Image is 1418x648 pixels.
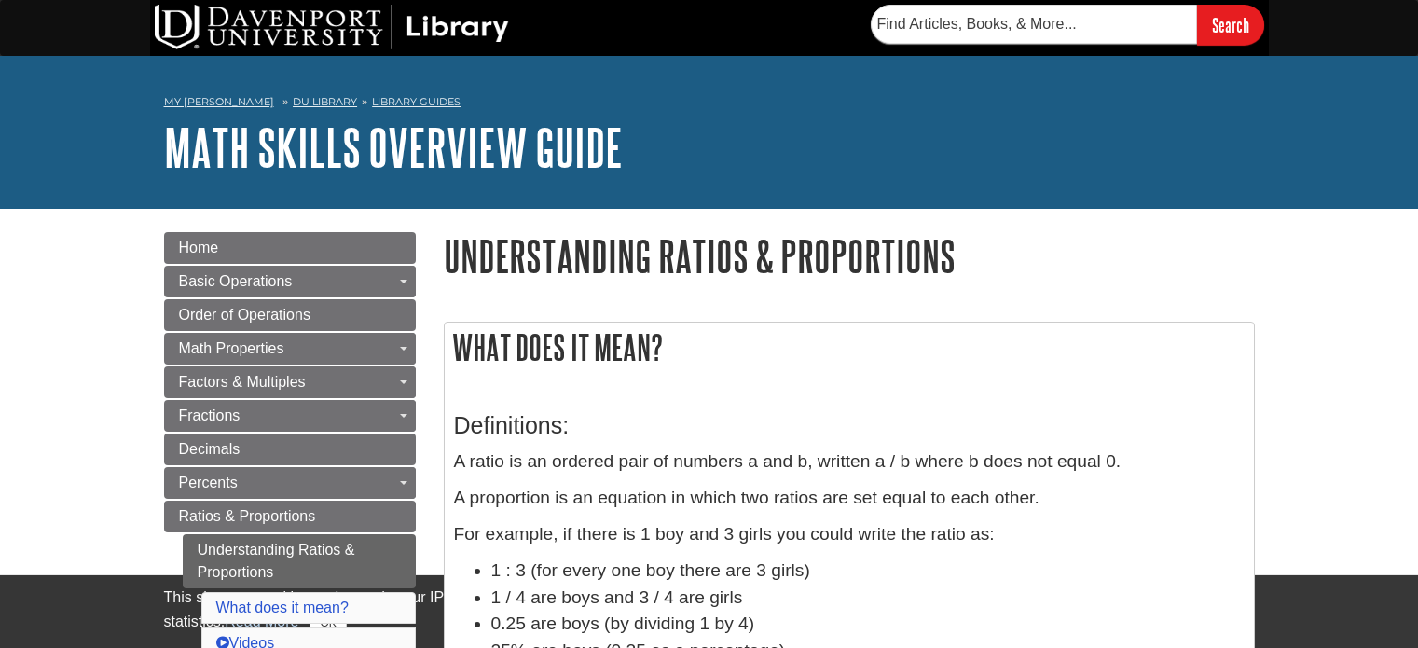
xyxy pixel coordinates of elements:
a: Math Skills Overview Guide [164,118,623,176]
span: Ratios & Proportions [179,508,316,524]
a: Fractions [164,400,416,432]
span: Decimals [179,441,241,457]
a: Decimals [164,434,416,465]
input: Search [1197,5,1264,45]
h3: Definitions: [454,412,1245,439]
a: DU Library [293,95,357,108]
a: Home [164,232,416,264]
p: A proportion is an equation in which two ratios are set equal to each other. [454,485,1245,512]
h1: Understanding Ratios & Proportions [444,232,1255,280]
p: A ratio is an ordered pair of numbers a and b, written a / b where b does not equal 0. [454,448,1245,476]
nav: breadcrumb [164,90,1255,119]
a: Understanding Ratios & Proportions [183,534,416,588]
li: 1 : 3 (for every one boy there are 3 girls) [491,558,1245,585]
li: 1 / 4 are boys and 3 / 4 are girls [491,585,1245,612]
input: Find Articles, Books, & More... [871,5,1197,44]
img: DU Library [155,5,509,49]
a: Math Properties [164,333,416,365]
h2: What does it mean? [445,323,1254,372]
p: For example, if there is 1 boy and 3 girls you could write the ratio as: [454,521,1245,548]
a: Basic Operations [164,266,416,297]
a: Factors & Multiples [164,366,416,398]
li: 0.25 are boys (by dividing 1 by 4) [491,611,1245,638]
span: Home [179,240,219,255]
span: Basic Operations [179,273,293,289]
span: Math Properties [179,340,284,356]
form: Searches DU Library's articles, books, and more [871,5,1264,45]
span: Factors & Multiples [179,374,306,390]
span: Percents [179,475,238,490]
a: What does it mean? [216,600,349,615]
a: Ratios & Proportions [164,501,416,532]
a: My [PERSON_NAME] [164,94,274,110]
a: Percents [164,467,416,499]
span: Order of Operations [179,307,310,323]
span: Fractions [179,407,241,423]
a: Library Guides [372,95,461,108]
a: Order of Operations [164,299,416,331]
